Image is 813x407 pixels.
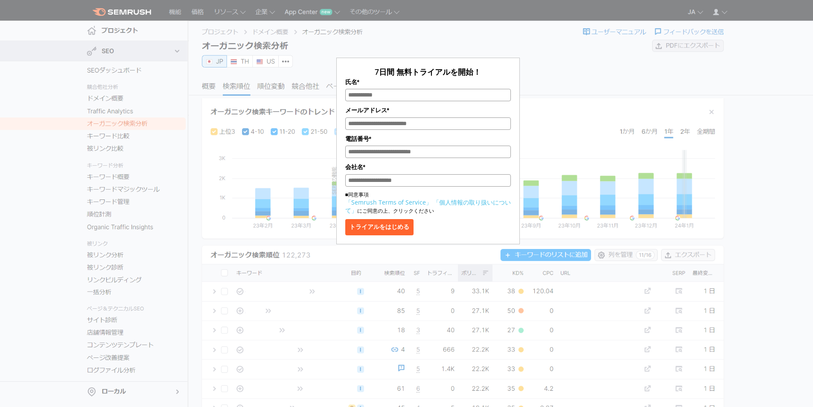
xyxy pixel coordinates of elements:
[345,219,414,235] button: トライアルをはじめる
[345,198,432,206] a: 「Semrush Terms of Service」
[345,105,511,115] label: メールアドレス*
[345,198,511,214] a: 「個人情報の取り扱いについて」
[375,67,481,77] span: 7日間 無料トライアルを開始！
[345,134,511,143] label: 電話番号*
[345,191,511,215] p: ■同意事項 にご同意の上、クリックください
